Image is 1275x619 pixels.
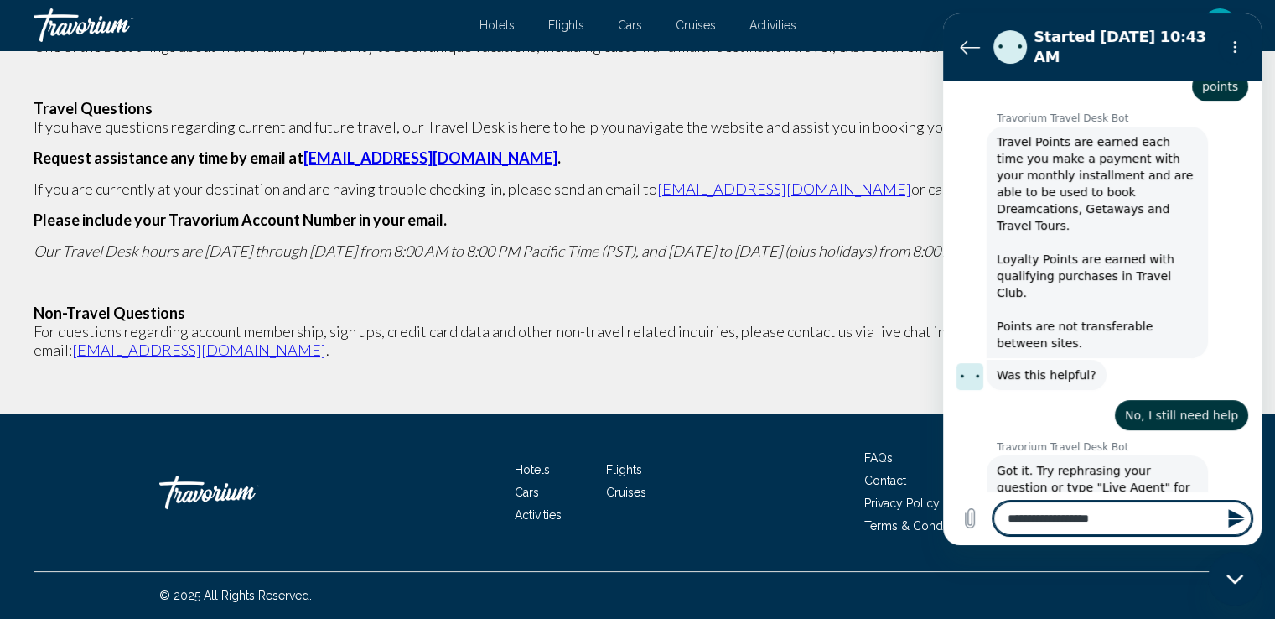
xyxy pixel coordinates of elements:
iframe: Button to launch messaging window, conversation in progress [1208,552,1262,606]
a: Cars [515,486,539,499]
p: If you are currently at your destination and are having trouble checking-in, please send an email... [34,179,1241,198]
a: [EMAIL_ADDRESS][DOMAIN_NAME] [303,148,557,167]
a: Flights [548,18,584,32]
iframe: Messaging window [943,13,1262,545]
a: Activities [515,508,562,522]
a: Privacy Policy [864,497,940,510]
p: If you have questions regarding current and future travel, our Travel Desk is here to help you na... [34,117,1241,136]
b: Please include your Travorium Account Number in your email. [34,211,447,229]
a: Activities [749,18,796,32]
a: Cruises [676,18,716,32]
a: Hotels [479,18,515,32]
a: Cars [618,18,642,32]
a: Hotels [515,463,550,476]
strong: Non-Travel Questions [34,304,185,322]
a: Travorium [34,8,463,42]
em: Our Travel Desk hours are [DATE] through [DATE] from 8:00 AM to 8:00 PM Pacific Time (PST), and [... [34,242,1158,260]
a: [EMAIL_ADDRESS][DOMAIN_NAME] [72,341,326,359]
a: Flights [606,463,642,476]
p: For questions regarding account membership, sign ups, credit card data and other non-travel relat... [34,322,1241,359]
a: Contact [864,474,906,487]
a: FAQs [864,451,893,465]
a: [EMAIL_ADDRESS][DOMAIN_NAME] [657,179,911,198]
strong: Travel Questions [34,99,153,117]
button: User Menu [1198,8,1241,43]
a: Cruises [606,486,646,499]
strong: Request assistance any time by email at . [34,148,561,167]
span: © 2025 All Rights Reserved. [159,589,312,602]
a: Travorium [159,467,327,518]
a: Terms & Conditions [864,519,972,533]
